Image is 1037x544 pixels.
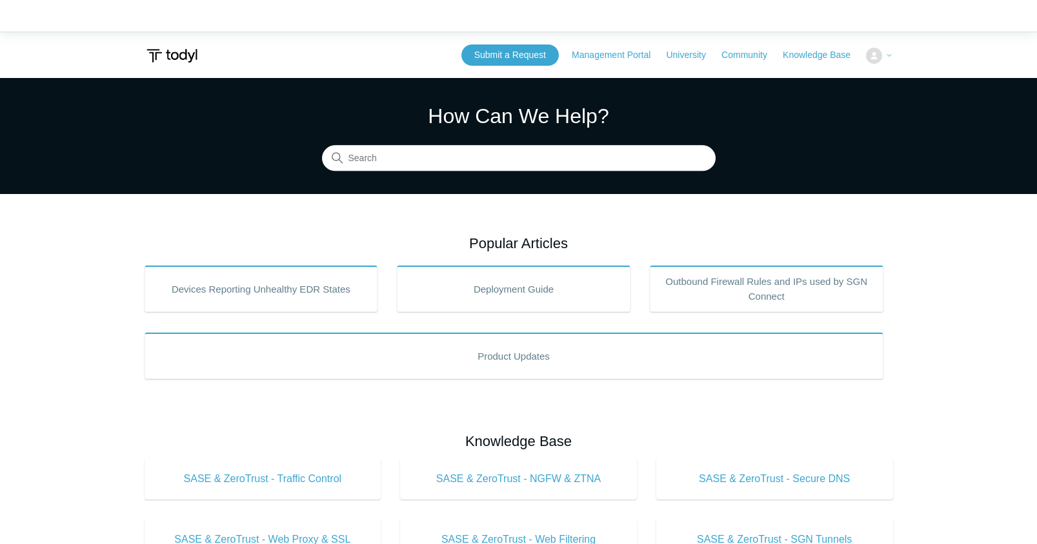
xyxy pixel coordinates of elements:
[666,48,718,62] a: University
[572,48,663,62] a: Management Portal
[145,333,883,379] a: Product Updates
[419,471,618,487] span: SASE & ZeroTrust - NGFW & ZTNA
[145,266,378,312] a: Devices Reporting Unhealthy EDR States
[650,266,883,312] a: Outbound Firewall Rules and IPs used by SGN Connect
[145,44,199,68] img: Todyl Support Center Help Center home page
[145,233,893,254] h2: Popular Articles
[322,146,716,171] input: Search
[656,458,893,500] a: SASE & ZeroTrust - Secure DNS
[322,101,716,131] h1: How Can We Help?
[164,471,362,487] span: SASE & ZeroTrust - Traffic Control
[461,44,559,66] a: Submit a Request
[145,458,381,500] a: SASE & ZeroTrust - Traffic Control
[783,48,863,62] a: Knowledge Base
[400,458,637,500] a: SASE & ZeroTrust - NGFW & ZTNA
[397,266,630,312] a: Deployment Guide
[145,431,893,452] h2: Knowledge Base
[721,48,780,62] a: Community
[676,471,874,487] span: SASE & ZeroTrust - Secure DNS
